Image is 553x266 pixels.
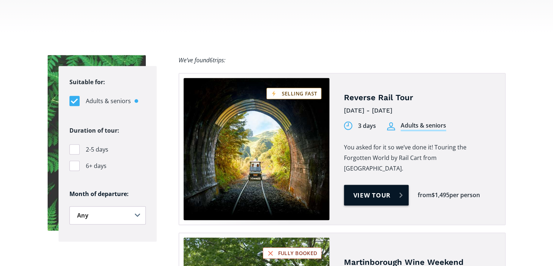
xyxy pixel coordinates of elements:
[69,125,119,136] legend: Duration of tour:
[432,191,449,199] div: $1,495
[344,105,494,116] div: [DATE] - [DATE]
[344,93,494,103] h4: Reverse Rail Tour
[344,185,409,206] a: View tour
[69,77,105,87] legend: Suitable for:
[401,121,446,131] div: Adults & seniors
[86,145,108,154] span: 2-5 days
[344,142,494,174] p: You asked for it so we’ve done it! Touring the Forgotten World by Rail Cart from [GEOGRAPHIC_DATA].
[449,191,480,199] div: per person
[69,190,146,198] h6: Month of departure:
[363,122,376,130] div: days
[358,122,361,130] div: 3
[179,55,225,66] div: We’ve found trips:
[59,66,157,242] form: Filters
[418,191,432,199] div: from
[86,96,131,106] span: Adults & seniors
[86,161,107,171] span: 6+ days
[209,56,213,64] span: 6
